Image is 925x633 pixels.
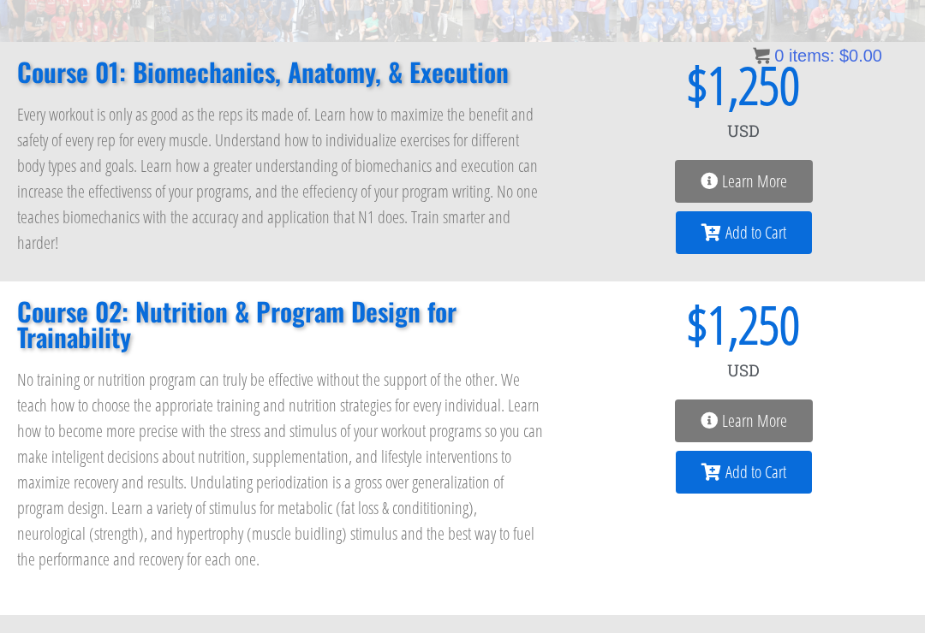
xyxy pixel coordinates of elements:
[675,160,813,203] a: Learn More
[579,350,908,391] div: USD
[789,46,834,65] span: items:
[839,46,849,65] span: $
[707,299,800,350] span: 1,250
[579,110,908,151] div: USD
[17,102,545,256] p: Every workout is only as good as the reps its made of. Learn how to maximize the benefit and safe...
[579,299,707,350] span: $
[753,46,882,65] a: 0 items: $0.00
[753,47,770,64] img: icon11.png
[579,59,707,110] span: $
[722,173,787,190] span: Learn More
[707,59,800,110] span: 1,250
[725,224,786,241] span: Add to Cart
[722,412,787,429] span: Learn More
[17,299,545,350] h2: Course 02: Nutrition & Program Design for Trainability
[17,59,545,85] h2: Course 01: Biomechanics, Anatomy, & Execution
[676,211,812,254] a: Add to Cart
[676,451,812,494] a: Add to Cart
[17,367,545,572] p: No training or nutrition program can truly be effective without the support of the other. We teac...
[839,46,882,65] bdi: 0.00
[774,46,784,65] span: 0
[725,464,786,481] span: Add to Cart
[675,399,813,442] a: Learn More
